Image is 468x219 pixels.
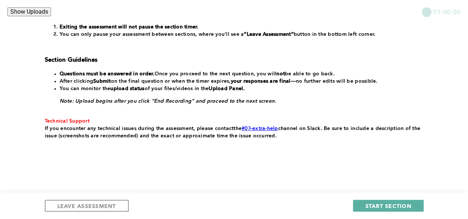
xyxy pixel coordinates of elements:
[60,99,276,104] em: Note: Upload begins after you click “End Recording” and proceed to the next screen.
[45,119,90,124] span: Technical Support
[209,86,245,91] strong: Upload Panel.
[244,32,294,37] strong: “Leave Assessment”
[276,71,285,76] strong: not
[60,70,421,78] li: Once you proceed to the next question, you will be able to go back.
[60,78,421,85] li: After clicking on the final question or when the timer expires, —no further edits will be possible.
[45,125,421,140] p: the channel on Slack
[353,200,423,212] button: START SECTION
[110,86,144,91] strong: upload status
[231,79,291,84] strong: your responses are final
[45,126,234,131] span: If you encounter any technical issues during the assessment, please contact
[45,126,422,138] span: . Be sure to include a description of the issue (screenshots are recommended) and the exact or ap...
[60,85,421,92] li: You can monitor the of your files/videos in the
[60,31,421,38] li: You can only pause your assessment between sections, where you'll see a button in the bottom left...
[60,71,155,76] strong: Questions must be answered in order.
[57,202,116,209] span: LEAVE ASSESSMENT
[242,126,278,131] a: #03-extra-help
[433,7,461,16] span: 01:00:00
[365,202,411,209] span: START SECTION
[93,79,111,84] strong: Submit
[45,200,129,212] button: LEAVE ASSESSMENT
[45,57,421,64] h3: Section Guidelines
[7,7,51,16] button: Show Uploads
[60,24,199,30] strong: Exiting the assessment will not pause the section timer.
